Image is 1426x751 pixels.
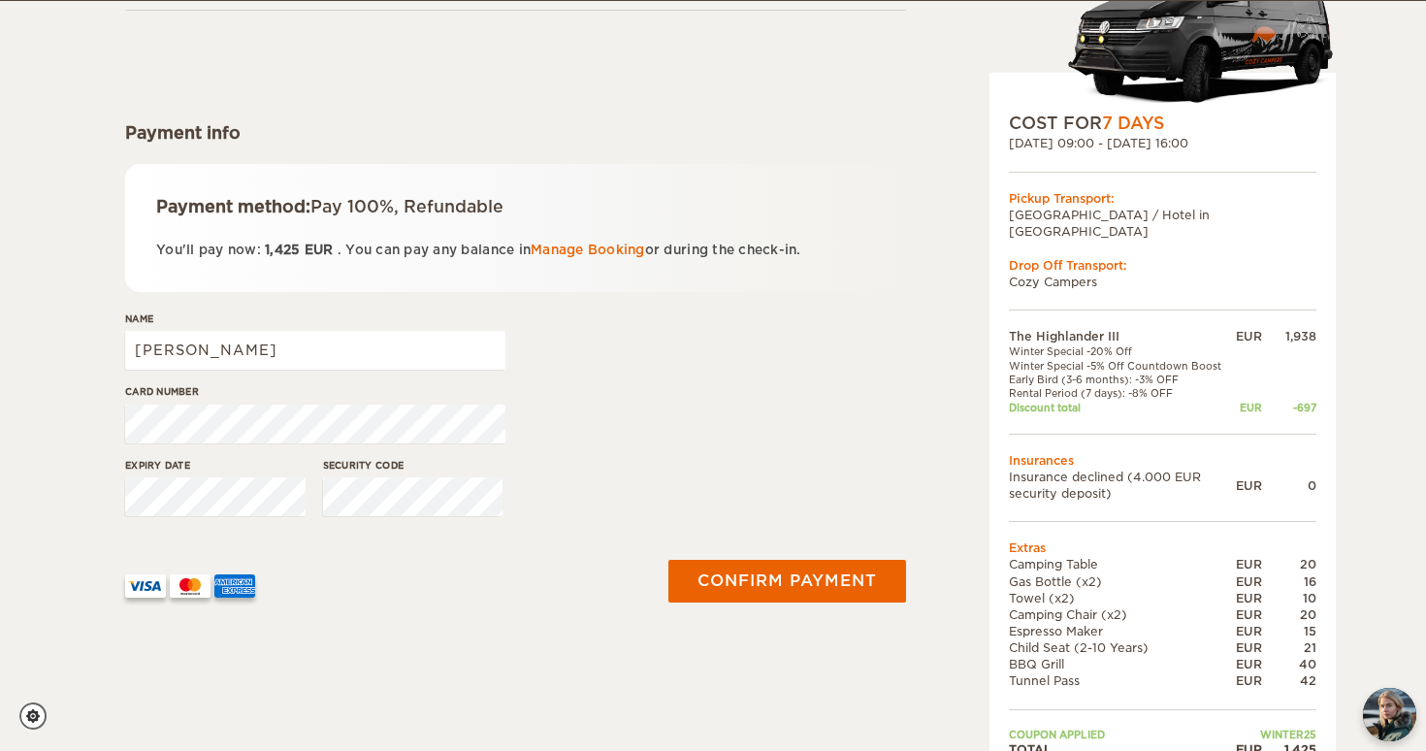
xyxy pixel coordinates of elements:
div: [DATE] 09:00 - [DATE] 16:00 [1009,135,1316,151]
div: EUR [1236,606,1262,623]
a: Manage Booking [531,243,645,257]
div: 15 [1262,623,1316,639]
td: Gas Bottle (x2) [1009,573,1236,590]
div: EUR [1236,639,1262,656]
span: EUR [305,243,334,257]
td: [GEOGRAPHIC_DATA] / Hotel in [GEOGRAPHIC_DATA] [1009,207,1316,240]
span: 7 Days [1102,114,1164,133]
a: Cookie settings [19,702,59,730]
td: Coupon applied [1009,728,1236,741]
div: 20 [1262,556,1316,572]
button: Confirm payment [668,560,906,603]
td: Cozy Campers [1009,274,1316,290]
td: Insurances [1009,452,1316,469]
td: Child Seat (2-10 Years) [1009,639,1236,656]
div: EUR [1236,328,1262,344]
label: Name [125,311,505,326]
div: Payment info [125,121,906,145]
button: chat-button [1363,688,1416,741]
div: 20 [1262,606,1316,623]
img: Freyja at Cozy Campers [1363,688,1416,741]
td: Espresso Maker [1009,623,1236,639]
div: Pickup Transport: [1009,190,1316,207]
div: EUR [1236,401,1262,414]
td: Tunnel Pass [1009,672,1236,689]
img: mastercard [170,574,211,598]
label: Card number [125,384,505,399]
div: EUR [1236,573,1262,590]
div: 21 [1262,639,1316,656]
td: The Highlander III [1009,328,1236,344]
div: 0 [1262,477,1316,494]
td: Extras [1009,539,1316,556]
div: Drop Off Transport: [1009,257,1316,274]
div: 40 [1262,656,1316,672]
div: 1,938 [1262,328,1316,344]
img: VISA [125,574,166,598]
div: -697 [1262,401,1316,414]
div: COST FOR [1009,112,1316,135]
div: Payment method: [156,195,875,218]
span: 1,425 [265,243,300,257]
td: BBQ Grill [1009,656,1236,672]
td: WINTER25 [1236,728,1316,741]
label: Security code [323,458,503,473]
div: 42 [1262,672,1316,689]
div: 16 [1262,573,1316,590]
img: AMEX [214,574,255,598]
td: Insurance declined (4.000 EUR security deposit) [1009,469,1236,502]
td: Camping Table [1009,556,1236,572]
td: Early Bird (3-6 months): -3% OFF [1009,373,1236,386]
td: Towel (x2) [1009,590,1236,606]
div: EUR [1236,656,1262,672]
td: Winter Special -5% Off Countdown Boost [1009,359,1236,373]
div: EUR [1236,623,1262,639]
div: EUR [1236,590,1262,606]
p: You'll pay now: . You can pay any balance in or during the check-in. [156,239,875,261]
td: Discount total [1009,401,1236,414]
td: Winter Special -20% Off [1009,344,1236,358]
div: EUR [1236,556,1262,572]
td: Rental Period (7 days): -8% OFF [1009,386,1236,400]
div: 10 [1262,590,1316,606]
td: Camping Chair (x2) [1009,606,1236,623]
div: EUR [1236,477,1262,494]
label: Expiry date [125,458,306,473]
span: Pay 100%, Refundable [310,197,503,216]
div: EUR [1236,672,1262,689]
